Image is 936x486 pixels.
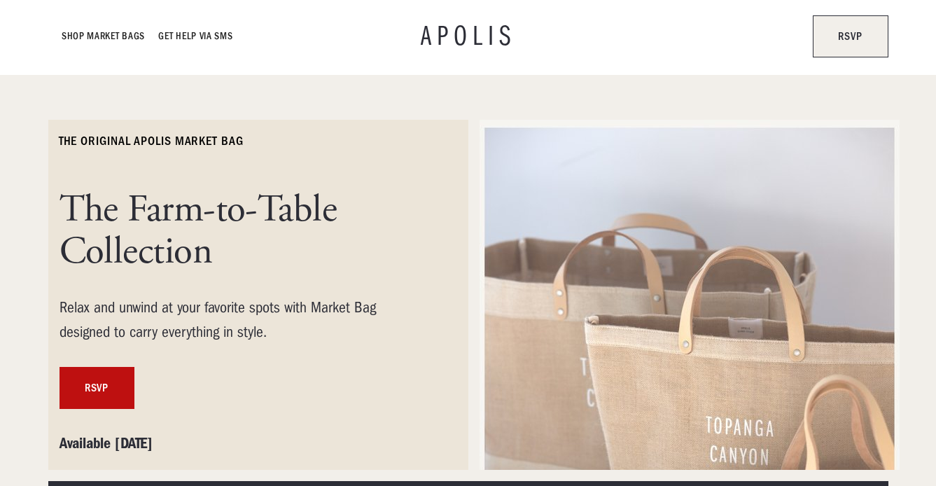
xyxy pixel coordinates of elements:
[62,28,146,45] a: Shop Market bags
[60,296,424,345] div: Relax and unwind at your favorite spots with Market Bag designed to carry everything in style.
[60,434,153,452] strong: Available [DATE]
[159,28,233,45] a: GET HELP VIA SMS
[421,22,516,50] a: APOLIS
[60,189,424,273] h1: The Farm-to-Table Collection
[60,367,134,409] a: RSVP
[60,133,244,150] h6: The ORIGINAL Apolis market bag
[813,15,888,57] a: rsvp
